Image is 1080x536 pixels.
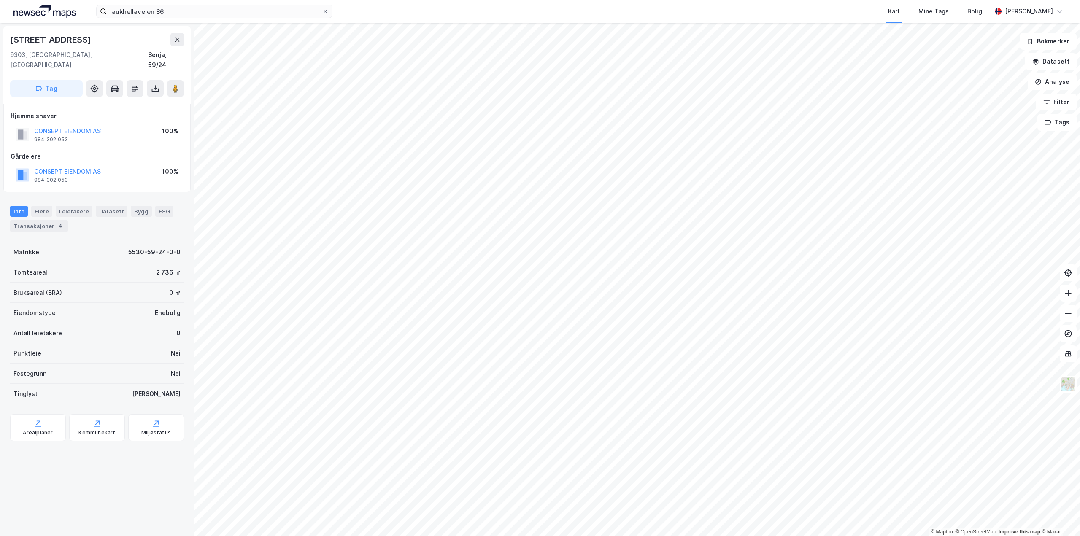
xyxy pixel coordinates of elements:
div: Enebolig [155,308,181,318]
div: Info [10,206,28,217]
div: Festegrunn [13,369,46,379]
div: Punktleie [13,348,41,358]
div: Bolig [967,6,982,16]
div: Mine Tags [918,6,949,16]
div: 0 [176,328,181,338]
button: Filter [1036,94,1077,110]
div: 100% [162,126,178,136]
div: Nei [171,369,181,379]
div: 984 302 053 [34,136,68,143]
div: 984 302 053 [34,177,68,183]
a: Mapbox [931,529,954,535]
a: Improve this map [999,529,1040,535]
button: Analyse [1028,73,1077,90]
div: 2 736 ㎡ [156,267,181,277]
div: 4 [56,222,65,230]
div: [PERSON_NAME] [132,389,181,399]
div: Hjemmelshaver [11,111,184,121]
img: Z [1060,376,1076,392]
img: logo.a4113a55bc3d86da70a041830d287a7e.svg [13,5,76,18]
button: Tags [1037,114,1077,131]
div: Kart [888,6,900,16]
div: Tinglyst [13,389,38,399]
div: Antall leietakere [13,328,62,338]
input: Søk på adresse, matrikkel, gårdeiere, leietakere eller personer [107,5,322,18]
div: Nei [171,348,181,358]
div: Arealplaner [23,429,53,436]
div: Bruksareal (BRA) [13,288,62,298]
div: 5530-59-24-0-0 [128,247,181,257]
div: [STREET_ADDRESS] [10,33,93,46]
div: Tomteareal [13,267,47,277]
div: Matrikkel [13,247,41,257]
div: 9303, [GEOGRAPHIC_DATA], [GEOGRAPHIC_DATA] [10,50,148,70]
div: 100% [162,167,178,177]
button: Datasett [1025,53,1077,70]
div: Miljøstatus [141,429,171,436]
div: 0 ㎡ [169,288,181,298]
div: Senja, 59/24 [148,50,184,70]
div: [PERSON_NAME] [1005,6,1053,16]
div: Eiendomstype [13,308,56,318]
div: Transaksjoner [10,220,68,232]
div: Bygg [131,206,152,217]
button: Bokmerker [1020,33,1077,50]
div: Kontrollprogram for chat [1038,496,1080,536]
div: Datasett [96,206,127,217]
iframe: Chat Widget [1038,496,1080,536]
a: OpenStreetMap [956,529,996,535]
div: ESG [155,206,173,217]
div: Eiere [31,206,52,217]
div: Leietakere [56,206,92,217]
button: Tag [10,80,83,97]
div: Gårdeiere [11,151,184,162]
div: Kommunekart [78,429,115,436]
